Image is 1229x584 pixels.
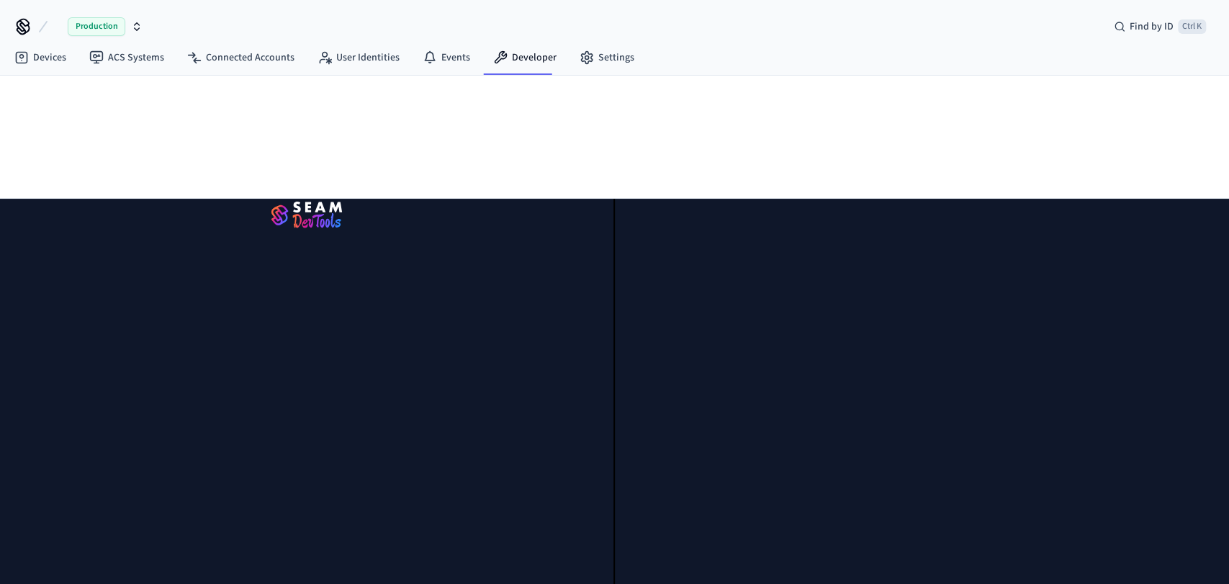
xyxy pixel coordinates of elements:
[411,45,482,71] a: Events
[1178,19,1206,34] span: Ctrl K
[176,45,306,71] a: Connected Accounts
[3,45,78,71] a: Devices
[1130,19,1174,34] span: Find by ID
[482,45,568,71] a: Developer
[568,45,646,71] a: Settings
[78,45,176,71] a: ACS Systems
[1102,14,1217,40] div: Find by IDCtrl K
[17,196,596,236] img: Seam Logo DevTools
[306,45,411,71] a: User Identities
[68,17,125,36] span: Production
